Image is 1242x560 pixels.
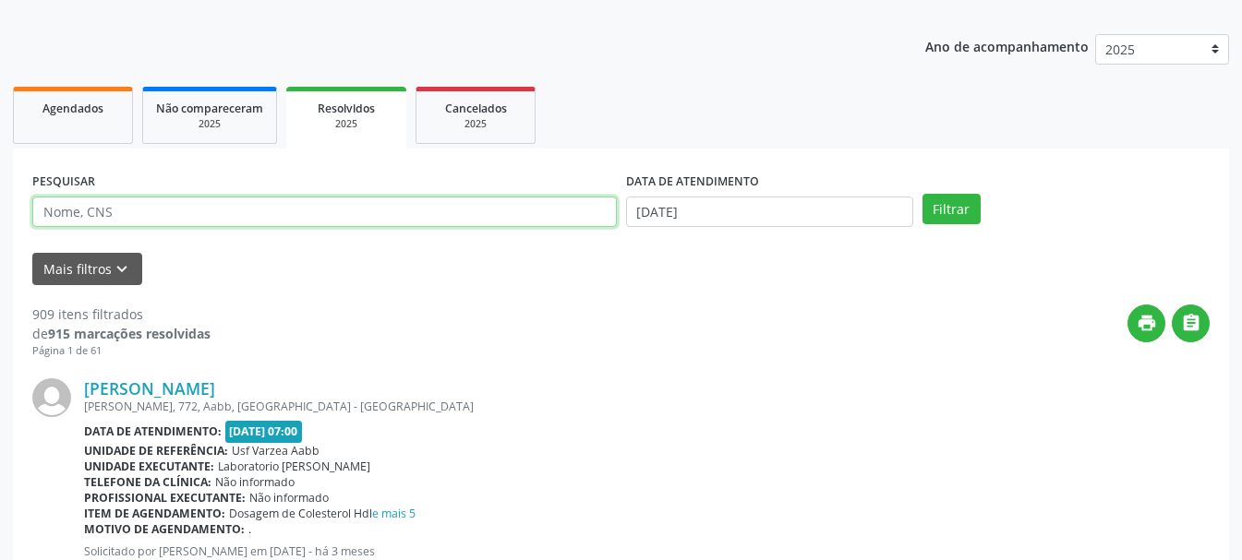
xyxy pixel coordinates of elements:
[84,490,246,506] b: Profissional executante:
[84,378,215,399] a: [PERSON_NAME]
[299,117,393,131] div: 2025
[229,506,416,521] span: Dosagem de Colesterol Hdl
[232,443,320,459] span: Usf Varzea Aabb
[372,506,416,521] a: e mais 5
[626,197,913,228] input: Selecione um intervalo
[1127,304,1165,342] button: print
[445,101,507,116] span: Cancelados
[32,197,617,228] input: Nome, CNS
[218,459,370,474] span: Laboratorio [PERSON_NAME]
[84,423,222,439] b: Data de atendimento:
[32,253,142,285] button: Mais filtroskeyboard_arrow_down
[84,443,228,459] b: Unidade de referência:
[32,378,71,417] img: img
[626,168,759,197] label: DATA DE ATENDIMENTO
[925,34,1089,57] p: Ano de acompanhamento
[84,506,225,521] b: Item de agendamento:
[84,474,211,490] b: Telefone da clínica:
[42,101,103,116] span: Agendados
[32,168,95,197] label: PESQUISAR
[156,101,263,116] span: Não compareceram
[215,474,295,490] span: Não informado
[32,324,211,343] div: de
[32,343,211,359] div: Página 1 de 61
[1181,313,1201,333] i: 
[48,325,211,342] strong: 915 marcações resolvidas
[1172,304,1210,342] button: 
[32,304,211,324] div: 909 itens filtrados
[84,459,214,474] b: Unidade executante:
[248,521,251,537] span: .
[112,259,132,280] i: keyboard_arrow_down
[225,421,303,442] span: [DATE] 07:00
[922,194,981,225] button: Filtrar
[429,117,522,131] div: 2025
[318,101,375,116] span: Resolvidos
[84,521,245,537] b: Motivo de agendamento:
[249,490,329,506] span: Não informado
[156,117,263,131] div: 2025
[84,399,1210,414] div: [PERSON_NAME], 772, Aabb, [GEOGRAPHIC_DATA] - [GEOGRAPHIC_DATA]
[1137,313,1157,333] i: print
